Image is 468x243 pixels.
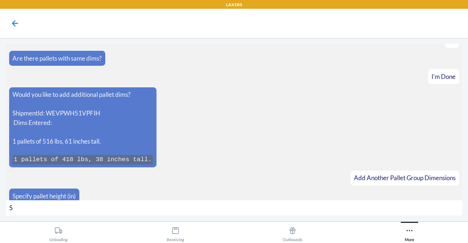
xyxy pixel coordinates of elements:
[283,224,302,242] div: Outbounds
[448,37,456,44] span: 27
[12,109,153,127] p: ShipmentId: WEVPWH51VPFIH Dims Entered:
[12,90,153,99] p: Would you like to add additional pallet dims?
[12,155,153,164] code: 1 pallets of 418 lbs, 38 inches tall.
[354,174,456,182] span: Add Another Pallet Group Dimensions
[12,137,153,146] p: 1 pallets of 516 lbs, 61 inches tall.
[405,224,414,242] div: More
[226,1,242,8] p: LAX1RS
[12,54,102,63] p: Are there pallets with same dims?
[117,222,234,242] button: Receiving
[49,224,68,242] div: Unloading
[431,73,456,80] span: I'm Done
[234,222,351,242] button: Outbounds
[12,191,76,201] p: Specify pallet height (in)
[167,224,184,242] div: Receiving
[351,222,468,242] button: More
